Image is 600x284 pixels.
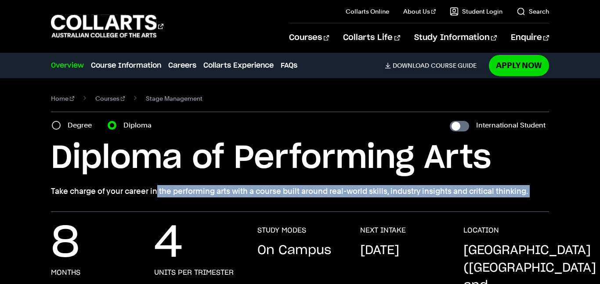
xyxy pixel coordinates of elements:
p: Take charge of your career in the performing arts with a course built around real-world skills, i... [51,185,549,197]
h3: STUDY MODES [257,226,306,235]
span: Download [393,62,429,69]
a: Courses [289,23,329,52]
a: Home [51,92,74,105]
h1: Diploma of Performing Arts [51,138,549,178]
label: International Student [476,119,546,131]
a: FAQs [281,60,297,71]
h3: months [51,268,80,277]
div: Go to homepage [51,14,163,39]
p: On Campus [257,242,331,259]
p: 8 [51,226,80,261]
span: Stage Management [146,92,202,105]
h3: LOCATION [463,226,499,235]
a: Careers [168,60,196,71]
h3: NEXT INTAKE [360,226,406,235]
a: Course Information [91,60,161,71]
a: Student Login [450,7,502,16]
label: Degree [68,119,97,131]
a: About Us [403,7,436,16]
a: Apply Now [489,55,549,76]
a: Study Information [414,23,497,52]
a: Collarts Life [343,23,400,52]
a: Search [517,7,549,16]
a: Courses [95,92,125,105]
a: Collarts Experience [203,60,274,71]
a: Overview [51,60,84,71]
a: Enquire [511,23,549,52]
h3: units per trimester [154,268,234,277]
a: Collarts Online [346,7,389,16]
a: DownloadCourse Guide [385,62,484,69]
p: 4 [154,226,183,261]
label: Diploma [123,119,157,131]
p: [DATE] [360,242,399,259]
